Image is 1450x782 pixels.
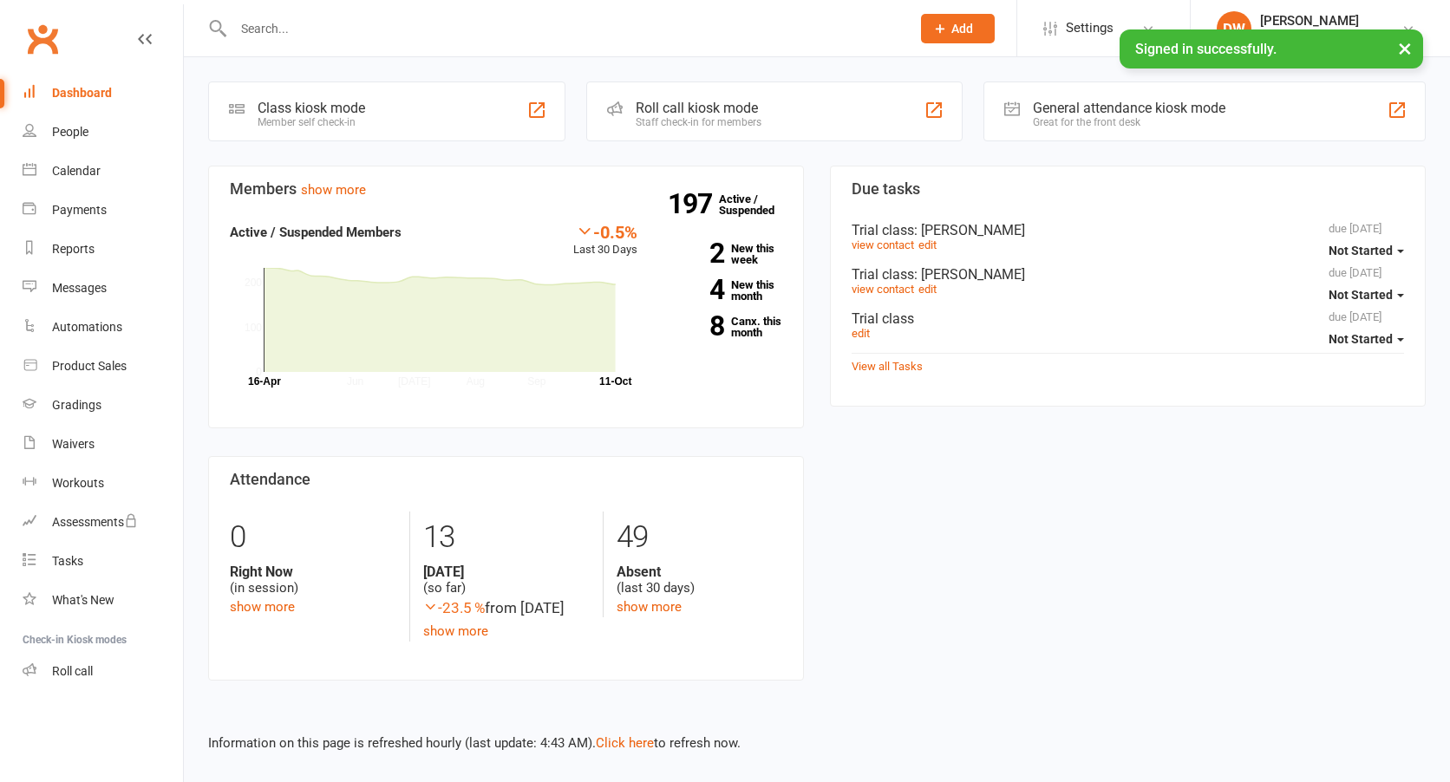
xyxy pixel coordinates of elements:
[852,266,1404,283] div: Trial class
[52,203,107,217] div: Payments
[852,283,914,296] a: view contact
[663,277,724,303] strong: 4
[918,283,937,296] a: edit
[228,16,898,41] input: Search...
[23,230,183,269] a: Reports
[914,222,1025,238] span: : [PERSON_NAME]
[230,471,782,488] h3: Attendance
[52,664,93,678] div: Roll call
[617,564,782,580] strong: Absent
[423,599,485,616] span: -23.5 %
[23,652,183,691] a: Roll call
[52,125,88,139] div: People
[258,100,365,116] div: Class kiosk mode
[52,398,101,412] div: Gradings
[852,180,1404,198] h3: Due tasks
[1217,11,1251,46] div: DW
[617,599,682,615] a: show more
[52,242,95,256] div: Reports
[617,564,782,596] div: (last 30 days)
[423,512,589,564] div: 13
[423,564,589,596] div: (so far)
[573,222,637,241] div: -0.5%
[23,269,183,308] a: Messages
[23,464,183,503] a: Workouts
[852,222,1404,238] div: Trial class
[636,116,761,128] div: Staff check-in for members
[918,238,937,251] a: edit
[1260,13,1359,29] div: [PERSON_NAME]
[52,476,104,490] div: Workouts
[1329,323,1404,355] button: Not Started
[301,182,366,198] a: show more
[663,279,782,302] a: 4New this month
[230,180,782,198] h3: Members
[230,225,402,240] strong: Active / Suspended Members
[52,320,122,334] div: Automations
[1033,116,1225,128] div: Great for the front desk
[23,425,183,464] a: Waivers
[617,512,782,564] div: 49
[852,327,870,340] a: edit
[23,386,183,425] a: Gradings
[921,14,995,43] button: Add
[663,316,782,338] a: 8Canx. this month
[951,22,973,36] span: Add
[52,281,107,295] div: Messages
[1329,332,1393,346] span: Not Started
[258,116,365,128] div: Member self check-in
[852,238,914,251] a: view contact
[663,243,782,265] a: 2New this week
[668,191,719,217] strong: 197
[23,191,183,230] a: Payments
[852,310,1404,327] div: Trial class
[52,515,138,529] div: Assessments
[596,735,654,751] a: Click here
[23,503,183,542] a: Assessments
[663,313,724,339] strong: 8
[230,564,396,580] strong: Right Now
[23,152,183,191] a: Calendar
[23,308,183,347] a: Automations
[52,437,95,451] div: Waivers
[52,593,114,607] div: What's New
[52,359,127,373] div: Product Sales
[423,623,488,639] a: show more
[184,708,1450,753] div: Information on this page is refreshed hourly (last update: 4:43 AM). to refresh now.
[23,74,183,113] a: Dashboard
[52,554,83,568] div: Tasks
[1389,29,1421,67] button: ×
[21,17,64,61] a: Clubworx
[636,100,761,116] div: Roll call kiosk mode
[852,360,923,373] a: View all Tasks
[1033,100,1225,116] div: General attendance kiosk mode
[663,240,724,266] strong: 2
[1135,41,1277,57] span: Signed in successfully.
[230,599,295,615] a: show more
[719,180,795,229] a: 197Active / Suspended
[1329,244,1393,257] span: Not Started
[23,347,183,386] a: Product Sales
[1329,235,1404,266] button: Not Started
[573,222,637,259] div: Last 30 Days
[52,164,101,178] div: Calendar
[1066,9,1114,48] span: Settings
[914,266,1025,283] span: : [PERSON_NAME]
[1329,279,1404,310] button: Not Started
[52,86,112,100] div: Dashboard
[230,564,396,596] div: (in session)
[423,564,589,580] strong: [DATE]
[23,581,183,620] a: What's New
[423,596,589,620] div: from [DATE]
[1329,288,1393,302] span: Not Started
[230,512,396,564] div: 0
[1260,29,1359,44] div: Higher Jiu Jitsu
[23,542,183,581] a: Tasks
[23,113,183,152] a: People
